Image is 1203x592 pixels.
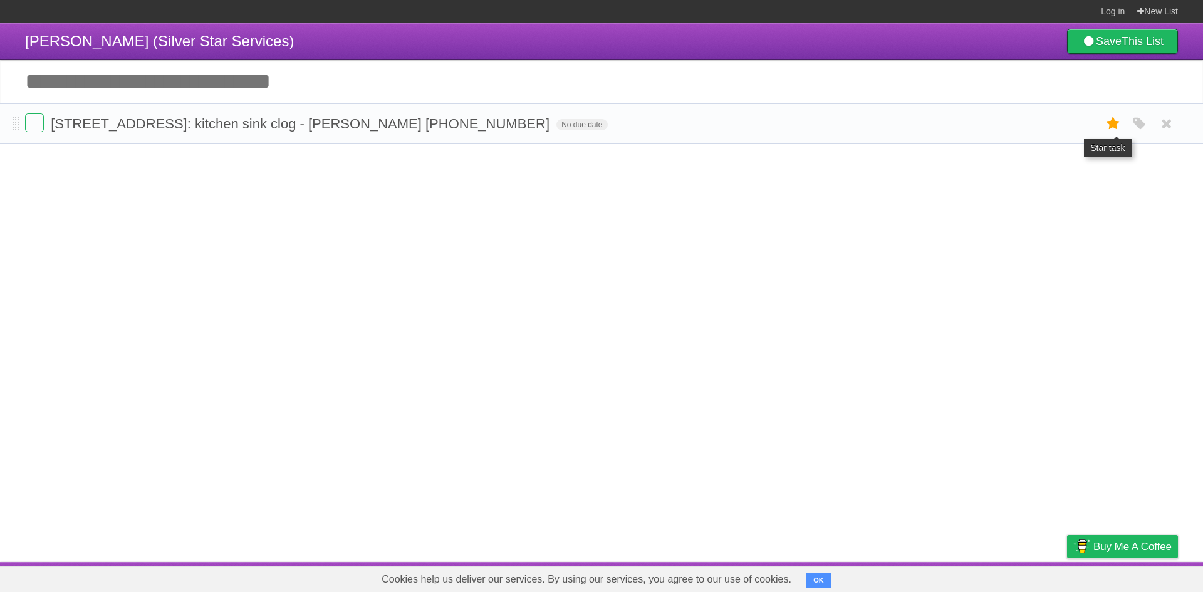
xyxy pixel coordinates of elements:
[1122,35,1164,48] b: This List
[556,119,607,130] span: No due date
[1008,565,1036,589] a: Terms
[1093,536,1172,558] span: Buy me a coffee
[51,116,553,132] span: [STREET_ADDRESS]: kitchen sink clog - [PERSON_NAME] [PHONE_NUMBER]
[900,565,927,589] a: About
[1099,565,1178,589] a: Suggest a feature
[942,565,992,589] a: Developers
[25,113,44,132] label: Done
[1067,29,1178,54] a: SaveThis List
[1073,536,1090,557] img: Buy me a coffee
[806,573,831,588] button: OK
[1067,535,1178,558] a: Buy me a coffee
[1051,565,1083,589] a: Privacy
[1101,113,1125,134] label: Star task
[369,567,804,592] span: Cookies help us deliver our services. By using our services, you agree to our use of cookies.
[25,33,294,49] span: [PERSON_NAME] (Silver Star Services)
